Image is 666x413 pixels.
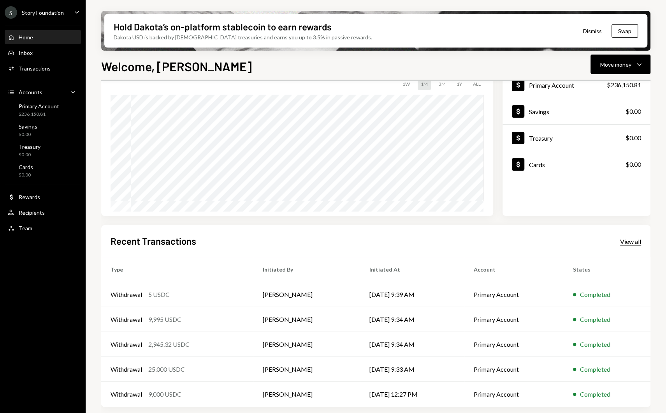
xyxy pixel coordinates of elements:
[5,141,81,160] a: Treasury$0.00
[114,20,332,33] div: Hold Dakota’s on-platform stablecoin to earn rewards
[148,390,181,399] div: 9,000 USDC
[19,225,32,231] div: Team
[19,49,33,56] div: Inbox
[453,78,465,90] div: 1Y
[464,257,564,282] th: Account
[580,390,610,399] div: Completed
[529,134,553,142] div: Treasury
[253,307,360,332] td: [PERSON_NAME]
[5,221,81,235] a: Team
[464,357,564,382] td: Primary Account
[19,65,51,72] div: Transactions
[503,151,650,177] a: Cards$0.00
[19,164,33,170] div: Cards
[5,30,81,44] a: Home
[19,34,33,41] div: Home
[626,107,641,116] div: $0.00
[360,282,464,307] td: [DATE] 9:39 AM
[360,357,464,382] td: [DATE] 9:33 AM
[573,22,612,40] button: Dismiss
[101,58,252,74] h1: Welcome, [PERSON_NAME]
[148,315,181,324] div: 9,995 USDC
[111,235,196,247] h2: Recent Transactions
[111,290,142,299] div: Withdrawal
[5,101,81,119] a: Primary Account$236,150.81
[580,290,610,299] div: Completed
[418,78,431,90] div: 1M
[5,6,17,19] div: S
[101,257,253,282] th: Type
[5,61,81,75] a: Transactions
[564,257,650,282] th: Status
[19,152,40,158] div: $0.00
[19,209,45,216] div: Recipients
[399,78,413,90] div: 1W
[529,108,549,115] div: Savings
[5,46,81,60] a: Inbox
[111,365,142,374] div: Withdrawal
[19,89,42,95] div: Accounts
[5,161,81,180] a: Cards$0.00
[580,315,610,324] div: Completed
[5,190,81,204] a: Rewards
[580,365,610,374] div: Completed
[580,340,610,349] div: Completed
[626,133,641,143] div: $0.00
[19,143,40,150] div: Treasury
[111,340,142,349] div: Withdrawal
[529,81,574,89] div: Primary Account
[19,172,33,178] div: $0.00
[148,290,170,299] div: 5 USDC
[19,123,37,130] div: Savings
[114,33,372,41] div: Dakota USD is backed by [DEMOGRAPHIC_DATA] treasuries and earns you up to 3.5% in passive rewards.
[503,98,650,124] a: Savings$0.00
[626,160,641,169] div: $0.00
[111,390,142,399] div: Withdrawal
[503,72,650,98] a: Primary Account$236,150.81
[253,332,360,357] td: [PERSON_NAME]
[19,111,59,118] div: $236,150.81
[5,85,81,99] a: Accounts
[19,194,40,200] div: Rewards
[253,357,360,382] td: [PERSON_NAME]
[360,307,464,332] td: [DATE] 9:34 AM
[253,257,360,282] th: Initiated By
[464,307,564,332] td: Primary Account
[470,78,484,90] div: ALL
[253,382,360,407] td: [PERSON_NAME]
[503,125,650,151] a: Treasury$0.00
[5,121,81,139] a: Savings$0.00
[360,382,464,407] td: [DATE] 12:27 PM
[19,131,37,138] div: $0.00
[148,365,185,374] div: 25,000 USDC
[464,382,564,407] td: Primary Account
[529,161,545,168] div: Cards
[5,205,81,219] a: Recipients
[253,282,360,307] td: [PERSON_NAME]
[464,332,564,357] td: Primary Account
[607,80,641,90] div: $236,150.81
[360,332,464,357] td: [DATE] 9:34 AM
[464,282,564,307] td: Primary Account
[111,315,142,324] div: Withdrawal
[360,257,464,282] th: Initiated At
[620,237,641,245] a: View all
[590,55,650,74] button: Move money
[620,238,641,245] div: View all
[19,103,59,109] div: Primary Account
[148,340,190,349] div: 2,945.32 USDC
[612,24,638,38] button: Swap
[436,78,449,90] div: 3M
[600,60,631,69] div: Move money
[22,9,64,16] div: Story Foundation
